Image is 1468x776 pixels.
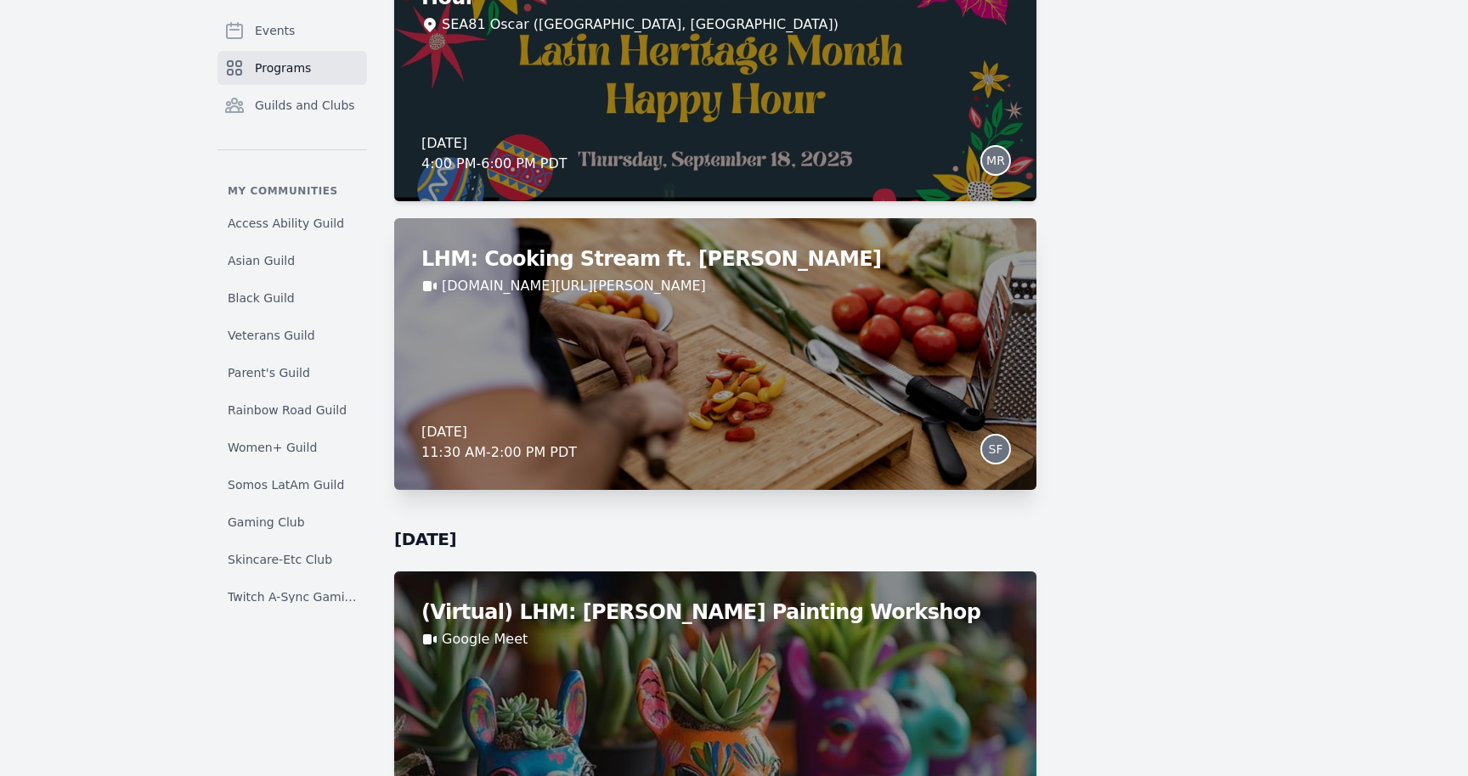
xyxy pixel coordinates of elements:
h2: [DATE] [394,527,1036,551]
span: Rainbow Road Guild [228,402,347,419]
a: Black Guild [217,283,367,313]
a: Gaming Club [217,507,367,537]
h2: (Virtual) LHM: [PERSON_NAME] Painting Workshop [421,599,1009,626]
span: Women+ Guild [228,439,317,456]
span: Somos LatAm Guild [228,476,344,493]
span: Access Ability Guild [228,215,344,232]
a: Asian Guild [217,245,367,276]
span: Asian Guild [228,252,295,269]
span: Twitch A-Sync Gaming (TAG) Club [228,588,357,605]
a: Parent's Guild [217,357,367,388]
a: Veterans Guild [217,320,367,351]
div: SEA81 Oscar ([GEOGRAPHIC_DATA], [GEOGRAPHIC_DATA]) [442,14,838,35]
a: Guilds and Clubs [217,88,367,122]
div: [DATE] 4:00 PM - 6:00 PM PDT [421,133,567,174]
a: Somos LatAm Guild [217,470,367,500]
a: Rainbow Road Guild [217,395,367,425]
span: Parent's Guild [228,364,310,381]
span: Skincare-Etc Club [228,551,332,568]
a: LHM: Cooking Stream ft. [PERSON_NAME][DOMAIN_NAME][URL][PERSON_NAME][DATE]11:30 AM-2:00 PM PDTSF [394,218,1036,490]
h2: LHM: Cooking Stream ft. [PERSON_NAME] [421,245,1009,273]
nav: Sidebar [217,14,367,603]
div: [DATE] 11:30 AM - 2:00 PM PDT [421,422,577,463]
span: Gaming Club [228,514,305,531]
span: Veterans Guild [228,327,315,344]
a: Events [217,14,367,48]
span: Black Guild [228,290,295,306]
span: Programs [255,59,311,76]
a: Twitch A-Sync Gaming (TAG) Club [217,582,367,612]
a: Skincare-Etc Club [217,544,367,575]
span: Guilds and Clubs [255,97,355,114]
p: My communities [217,184,367,198]
a: Google Meet [442,629,528,649]
a: Programs [217,51,367,85]
a: Access Ability Guild [217,208,367,239]
span: SF [989,443,1003,455]
span: MR [986,155,1005,166]
span: Events [255,22,295,39]
a: Women+ Guild [217,432,367,463]
a: [DOMAIN_NAME][URL][PERSON_NAME] [442,276,706,296]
